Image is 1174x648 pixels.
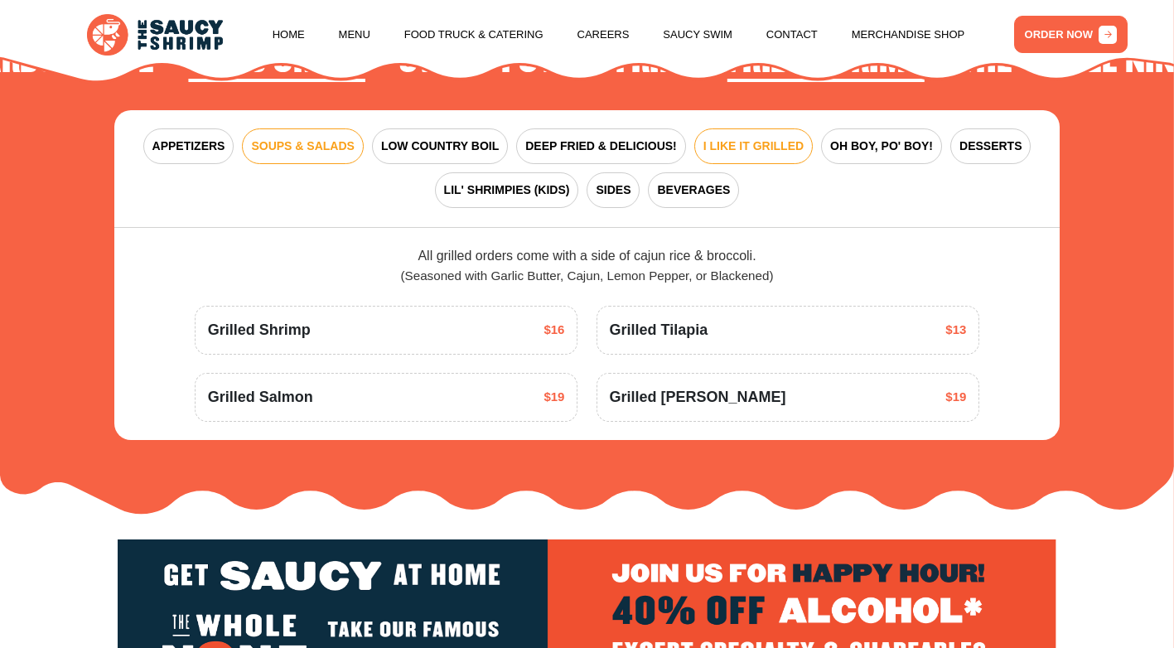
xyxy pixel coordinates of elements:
button: SOUPS & SALADS [242,128,363,164]
span: $16 [544,321,564,340]
span: DEEP FRIED & DELICIOUS! [525,138,677,155]
button: DEEP FRIED & DELICIOUS! [516,128,686,164]
span: Grilled Salmon [208,386,313,409]
a: Contact [766,3,818,66]
button: OH BOY, PO' BOY! [821,128,942,164]
a: Merchandise Shop [852,3,965,66]
button: LOW COUNTRY BOIL [372,128,508,164]
span: Grilled Tilapia [610,319,708,341]
a: Careers [577,3,630,66]
span: (Seasoned with Garlic Butter, Cajun, Lemon Pepper, or Blackened) [401,268,774,283]
span: APPETIZERS [152,138,225,155]
a: Food Truck & Catering [404,3,544,66]
span: LIL' SHRIMPIES (KIDS) [444,181,570,199]
span: I LIKE IT GRILLED [703,138,804,155]
div: All grilled orders come with a side of cajun rice & broccoli. [195,246,979,286]
span: BEVERAGES [657,181,730,199]
span: SIDES [596,181,630,199]
span: $19 [544,388,564,407]
a: ORDER NOW [1014,16,1128,53]
a: Menu [339,3,370,66]
button: I LIKE IT GRILLED [694,128,813,164]
span: DESSERTS [959,138,1022,155]
button: LIL' SHRIMPIES (KIDS) [435,172,579,208]
button: SIDES [587,172,640,208]
span: $13 [945,321,966,340]
span: LOW COUNTRY BOIL [381,138,499,155]
a: Home [273,3,305,66]
button: DESSERTS [950,128,1031,164]
button: APPETIZERS [143,128,234,164]
button: BEVERAGES [648,172,739,208]
span: Grilled Shrimp [208,319,311,341]
span: OH BOY, PO' BOY! [830,138,933,155]
img: logo [87,14,223,56]
span: SOUPS & SALADS [251,138,354,155]
a: Saucy Swim [663,3,732,66]
span: Grilled [PERSON_NAME] [610,386,786,409]
span: $19 [945,388,966,407]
